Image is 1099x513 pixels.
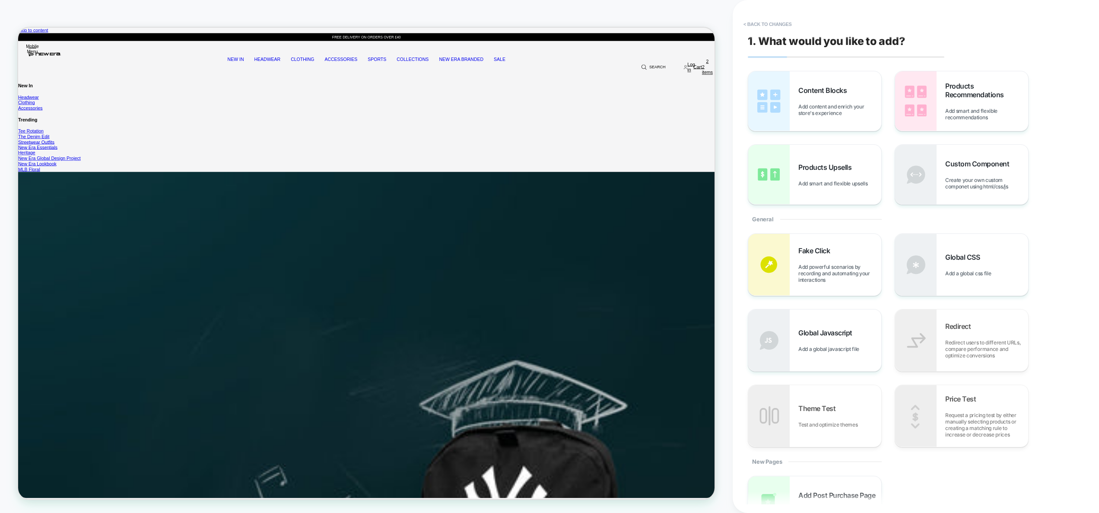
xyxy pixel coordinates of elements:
[798,103,881,116] span: Add content and enrich your store's experience
[798,246,834,255] span: Fake Click
[748,205,882,233] div: General
[831,46,863,59] summary: Search
[945,270,995,277] span: Add a global css file
[20,6,38,14] span: Help
[315,38,350,46] a: Headwear
[912,41,926,49] span: 2
[945,108,1028,121] span: Add smart and flexible recommendations
[945,253,984,261] span: Global CSS
[905,46,922,59] a: Cart 2 items
[798,328,857,337] span: Global Javascript
[739,17,796,31] button: < Back to changes
[798,163,856,172] span: Products Upsells
[945,322,975,331] span: Redirect
[887,46,905,59] a: Log in
[945,395,980,403] span: Price Test
[634,38,650,46] a: Sale
[279,38,301,46] a: New in
[505,38,547,46] a: Collections
[748,447,882,476] div: New Pages
[870,46,887,59] a: Wishlist button
[561,38,620,46] a: New Era Branded
[798,491,880,500] span: Add Post Purchase Page
[900,49,912,56] span: Cart
[14,32,57,38] a: New Era Cap homepage
[945,412,1028,438] span: Request a pricing test by either manually selecting products or creating a matching rule to incre...
[798,404,840,413] span: Theme Test
[945,159,1013,168] span: Custom Component
[945,177,1028,190] span: Create your own custom componet using html/css/js
[945,339,1028,359] span: Redirect users to different URLs, compare performance and optimize conversions
[364,38,395,46] a: Clothing
[893,45,905,60] span: Log in
[10,22,27,35] span: Mobile Menu
[748,35,905,48] span: 1. What would you like to add?
[798,264,881,283] span: Add powerful scenarios by recording and automating your interactions
[798,346,864,352] span: Add a global javascript file
[912,49,926,64] span: 2 items
[798,86,851,95] span: Content Blocks
[798,180,872,187] span: Add smart and flexible upsells
[466,38,491,46] a: Sports
[945,82,1028,99] span: Products Recommendations
[409,38,452,46] a: Accessories
[14,25,24,32] button: Menu
[798,421,862,428] span: Test and optimize themes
